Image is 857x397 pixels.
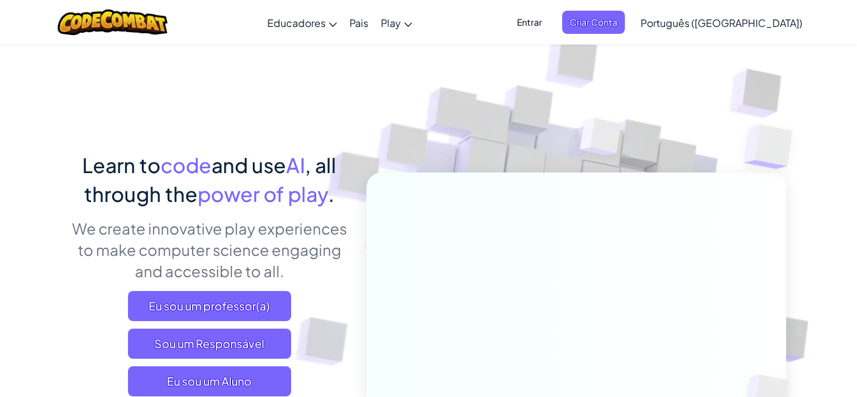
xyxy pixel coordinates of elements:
button: Criar Conta [562,11,625,34]
p: We create innovative play experiences to make computer science engaging and accessible to all. [71,218,348,282]
button: Entrar [509,11,550,34]
button: Eu sou um Aluno [128,366,291,396]
a: Play [375,6,418,40]
span: Play [381,16,401,29]
a: Pais [343,6,375,40]
span: power of play [198,181,328,206]
span: . [328,181,334,206]
span: Learn to [82,152,161,177]
a: Sou um Responsável [128,329,291,359]
img: Overlap cubes [719,94,828,200]
span: Português ([GEOGRAPHIC_DATA]) [641,16,802,29]
a: Educadores [261,6,343,40]
a: Português ([GEOGRAPHIC_DATA]) [634,6,809,40]
span: code [161,152,211,177]
span: and use [211,152,286,177]
a: Eu sou um professor(a) [128,291,291,321]
img: CodeCombat logo [58,9,168,35]
span: AI [286,152,305,177]
img: Overlap cubes [556,93,647,187]
span: Educadores [267,16,326,29]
